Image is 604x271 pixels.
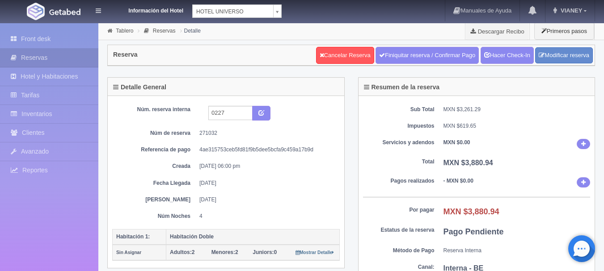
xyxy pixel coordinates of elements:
a: Descargar Recibo [465,22,529,40]
b: MXN $3,880.94 [443,159,493,167]
dt: Método de Pago [363,247,435,254]
dt: Impuestos [363,122,435,130]
b: - MXN $0.00 [443,178,473,184]
a: Hacer Check-In [481,47,534,64]
img: Getabed [49,8,80,15]
button: Primeros pasos [534,22,594,40]
dt: Núm. reserva interna [119,106,190,113]
span: 2 [170,249,194,255]
dt: Canal: [363,263,435,271]
b: MXN $0.00 [443,139,470,146]
dd: [DATE] 06:00 pm [199,163,333,170]
dt: [PERSON_NAME] [119,196,190,204]
dt: Fecha Llegada [119,179,190,187]
h4: Detalle General [113,84,166,91]
span: 2 [211,249,238,255]
img: Getabed [27,3,45,20]
dt: Núm Noches [119,213,190,220]
dt: Total [363,158,435,166]
th: Habitación Doble [166,229,340,245]
a: Cancelar Reserva [316,47,374,64]
a: Tablero [116,28,133,34]
dt: Servicios y adendos [363,139,435,146]
span: VIANEY [558,7,582,14]
small: Sin Asignar [116,250,141,255]
a: Modificar reserva [535,47,593,64]
b: Pago Pendiente [443,227,504,236]
dd: MXN $3,261.29 [443,106,591,113]
span: 0 [253,249,277,255]
dt: Por pagar [363,206,435,214]
span: HOTEL UNIVERSO [196,5,270,18]
b: Habitación 1: [116,233,150,240]
b: MXN $3,880.94 [443,207,499,216]
small: Mostrar Detalle [296,250,334,255]
strong: Menores: [211,249,235,255]
h4: Resumen de la reserva [364,84,440,91]
dd: 4ae315753ceb5fd81f9b5dee5bcfa9c459a17b9d [199,146,333,154]
a: Mostrar Detalle [296,249,334,255]
dt: Referencia de pago [119,146,190,154]
dd: MXN $619.65 [443,122,591,130]
dt: Sub Total [363,106,435,113]
strong: Juniors: [253,249,274,255]
li: Detalle [178,26,203,35]
a: Reservas [153,28,176,34]
a: Finiquitar reserva / Confirmar Pago [376,47,479,64]
dd: 4 [199,213,333,220]
dd: [DATE] [199,179,333,187]
h4: Reserva [113,51,138,58]
dd: 271032 [199,129,333,137]
dt: Núm de reserva [119,129,190,137]
dt: Información del Hotel [112,4,183,15]
a: HOTEL UNIVERSO [192,4,282,18]
strong: Adultos: [170,249,192,255]
dt: Estatus de la reserva [363,226,435,234]
dd: [DATE] [199,196,333,204]
dd: Reserva Interna [443,247,591,254]
dt: Pagos realizados [363,177,435,185]
dt: Creada [119,163,190,170]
